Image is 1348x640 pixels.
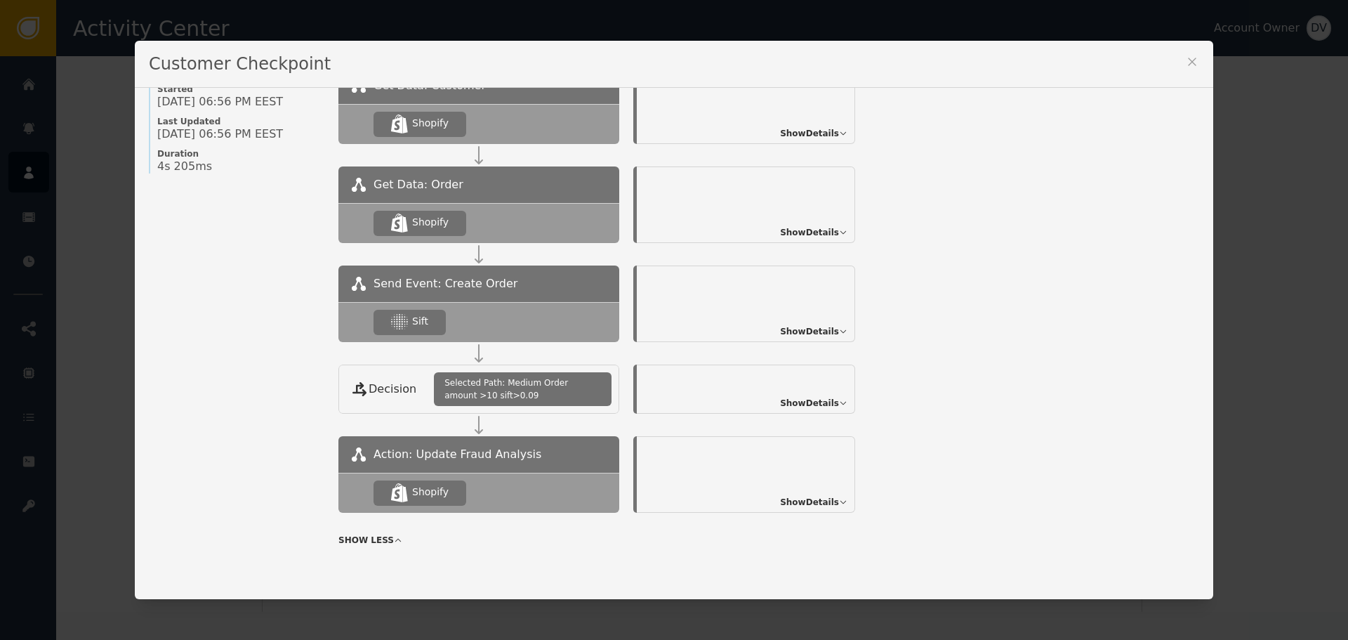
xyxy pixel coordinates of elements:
[338,534,394,547] span: SHOW LESS
[157,127,283,141] span: [DATE] 06:56 PM EEST
[412,116,449,131] div: Shopify
[412,215,449,230] div: Shopify
[780,496,839,509] span: Show Details
[444,377,601,402] span: Selected Path: Medium Order amount >10 sift>0.09
[135,41,1213,88] div: Customer Checkpoint
[369,381,416,398] span: Decision
[374,176,463,193] span: Get Data: Order
[157,159,212,174] span: 4s 205ms
[780,397,839,410] span: Show Details
[780,325,839,338] span: Show Details
[374,275,517,292] span: Send Event: Create Order
[157,116,324,127] span: Last Updated
[780,127,839,140] span: Show Details
[412,485,449,499] div: Shopify
[374,446,541,463] span: Action: Update Fraud Analysis
[780,226,839,239] span: Show Details
[157,84,324,95] span: Started
[157,148,324,159] span: Duration
[412,314,428,329] div: Sift
[157,95,283,109] span: [DATE] 06:56 PM EEST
